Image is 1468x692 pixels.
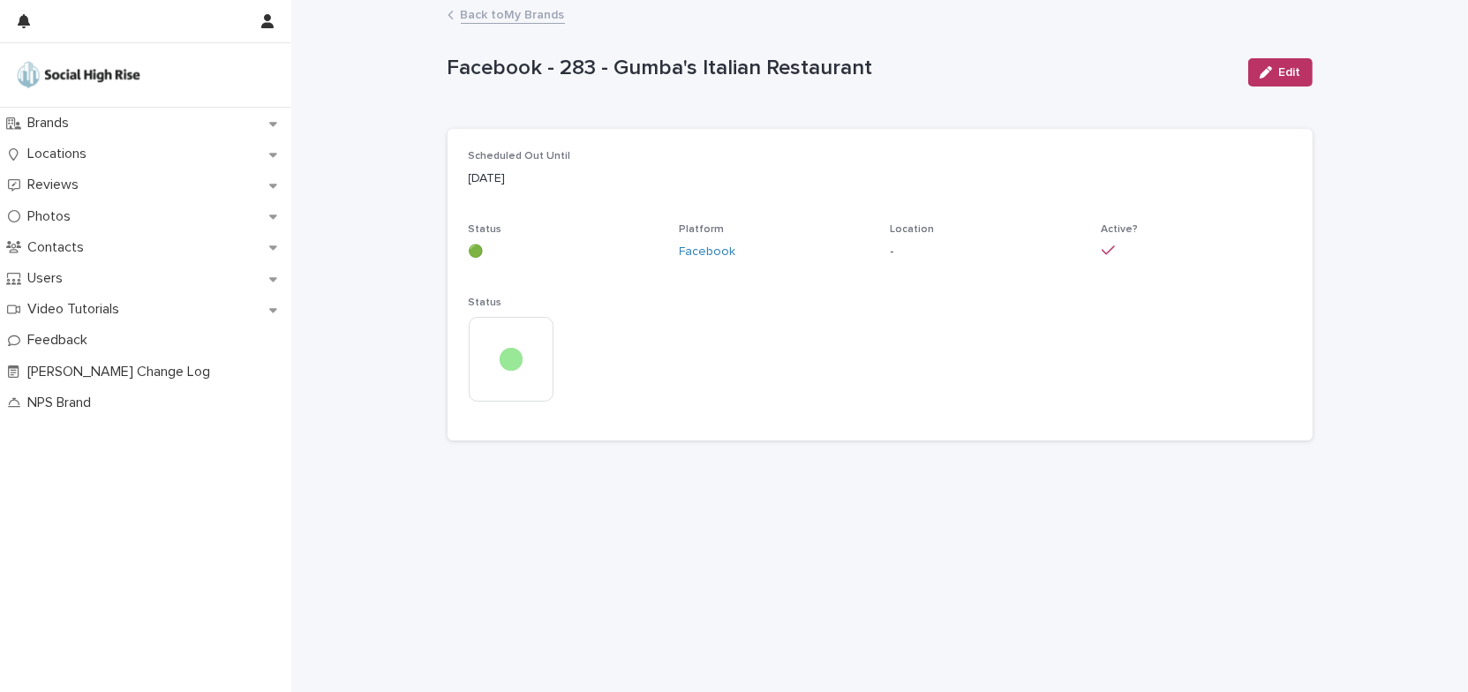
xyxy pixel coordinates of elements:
p: Video Tutorials [20,301,133,318]
p: Users [20,270,77,287]
p: Photos [20,208,85,225]
p: Contacts [20,239,98,256]
a: Facebook [680,243,736,261]
span: Location [891,224,935,235]
p: Reviews [20,177,93,193]
p: 🟢 [469,243,659,261]
span: Scheduled Out Until [469,151,571,162]
span: Platform [680,224,725,235]
span: Status [469,224,502,235]
img: o5DnuTxEQV6sW9jFYBBf [14,57,143,93]
p: [PERSON_NAME] Change Log [20,364,224,380]
p: Locations [20,146,101,162]
span: Edit [1279,66,1301,79]
span: Active? [1102,224,1139,235]
button: Edit [1248,58,1313,86]
a: Back toMy Brands [461,4,565,24]
p: NPS Brand [20,395,105,411]
p: [DATE] [469,169,1291,188]
p: Brands [20,115,83,132]
p: Facebook - 283 - Gumba's Italian Restaurant [448,56,1234,81]
p: - [891,243,1080,261]
p: Feedback [20,332,102,349]
span: Status [469,297,502,308]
